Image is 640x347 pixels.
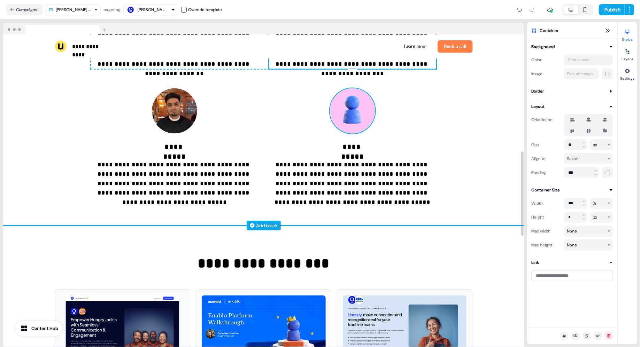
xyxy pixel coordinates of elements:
button: Pick a color [564,54,613,65]
div: px [593,214,597,221]
div: Max width [531,226,561,237]
button: Styles [618,26,637,42]
div: [PERSON_NAME] [138,6,165,13]
div: Select [567,155,579,162]
button: Pick an image [564,68,599,79]
div: Learn moreBook a call [267,40,473,53]
button: Campaigns [6,4,43,15]
div: Pick a color [567,56,591,63]
img: Image [152,88,197,134]
img: Image [330,88,375,134]
button: Layers [618,46,637,61]
div: None [567,242,577,249]
div: Layout [531,103,545,110]
div: Image [531,68,561,79]
div: Width [531,198,561,209]
div: [PERSON_NAME] Follow up [56,6,92,13]
div: Height [531,212,561,223]
div: Background [531,43,555,50]
button: Learn more [398,40,432,53]
div: px [593,141,597,148]
div: Link [531,259,539,266]
div: Add block [256,222,278,229]
div: % [593,200,596,207]
div: Max height [531,239,561,251]
button: Container Size [531,187,613,194]
div: Container Size [531,187,560,194]
div: Content Hub [31,325,58,332]
button: Book a call [438,40,472,53]
button: Settings [618,65,637,81]
button: [PERSON_NAME] [123,4,178,15]
img: Browser topbar [3,23,110,35]
div: Orientation [531,114,561,125]
button: Border [531,88,613,95]
div: Border [531,88,544,95]
div: targeting [103,6,121,13]
div: Gap [531,139,561,150]
div: Color [531,54,561,65]
span: Container [540,27,558,34]
div: Pick an image [565,70,594,77]
button: Link [531,259,613,266]
div: Override template [188,6,222,13]
div: None [567,228,577,235]
button: Publish [599,4,625,15]
button: Content Hub [15,321,62,336]
div: Padding [531,167,561,178]
div: Align to [531,153,561,164]
button: Background [531,43,613,50]
button: Layout [531,103,613,110]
